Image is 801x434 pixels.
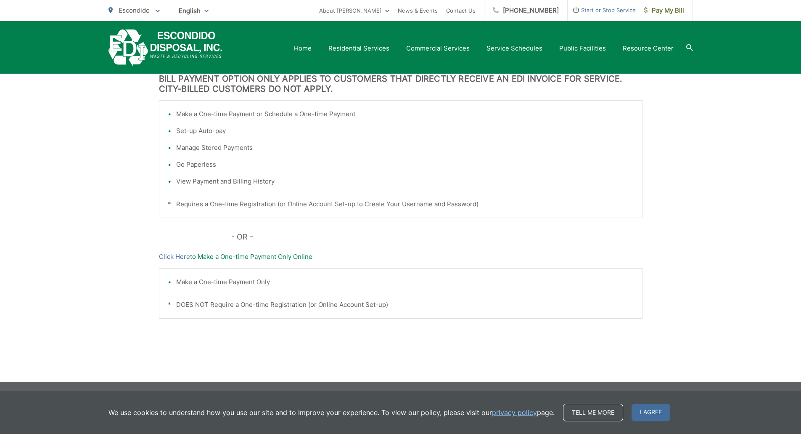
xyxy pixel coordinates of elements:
[446,5,476,16] a: Contact Us
[644,5,684,16] span: Pay My Bill
[159,252,642,262] p: to Make a One-time Payment Only Online
[168,300,634,310] p: * DOES NOT Require a One-time Registration (or Online Account Set-up)
[559,43,606,53] a: Public Facilities
[119,6,150,14] span: Escondido
[176,109,634,119] li: Make a One-time Payment or Schedule a One-time Payment
[176,277,634,287] li: Make a One-time Payment Only
[623,43,674,53] a: Resource Center
[176,126,634,136] li: Set-up Auto-pay
[231,231,642,243] p: - OR -
[159,252,190,262] a: Click Here
[176,176,634,186] li: View Payment and Billing History
[108,407,555,418] p: We use cookies to understand how you use our site and to improve your experience. To view our pol...
[168,199,634,209] p: * Requires a One-time Registration (or Online Account Set-up to Create Your Username and Password)
[398,5,438,16] a: News & Events
[406,43,470,53] a: Commercial Services
[294,43,312,53] a: Home
[328,43,389,53] a: Residential Services
[172,3,215,18] span: English
[176,160,634,170] li: Go Paperless
[632,404,670,421] span: I agree
[159,74,642,94] h3: BILL PAYMENT OPTION ONLY APPLIES TO CUSTOMERS THAT DIRECTLY RECEIVE AN EDI INVOICE FOR SERVICE. C...
[492,407,537,418] a: privacy policy
[486,43,542,53] a: Service Schedules
[176,143,634,153] li: Manage Stored Payments
[563,404,623,421] a: Tell me more
[319,5,389,16] a: About [PERSON_NAME]
[108,29,222,67] a: EDCD logo. Return to the homepage.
